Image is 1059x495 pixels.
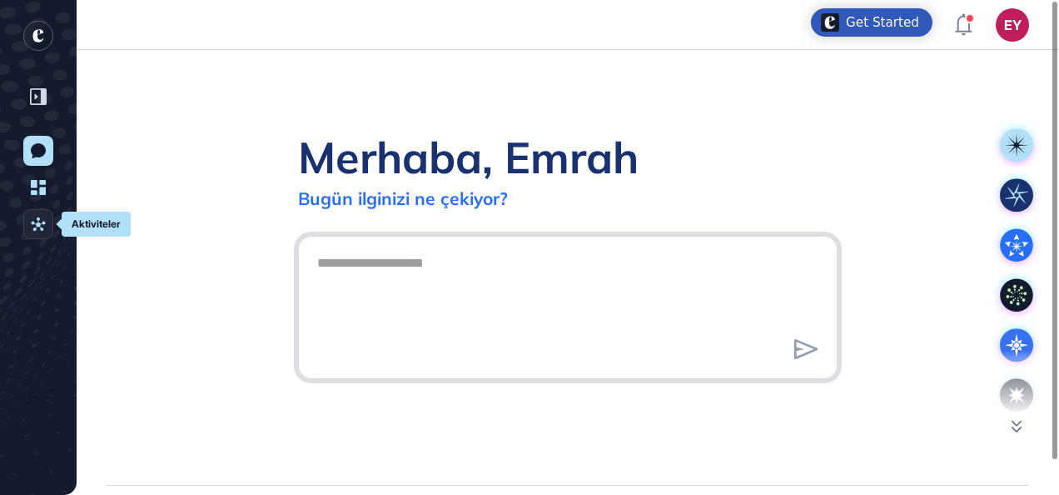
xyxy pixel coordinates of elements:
div: Get Started [846,14,919,31]
button: EY [996,8,1029,42]
img: launcher-image-alternative-text [821,13,839,32]
div: Merhaba, Emrah [298,130,639,184]
div: entrapeer-logo [23,21,53,51]
div: Open Get Started checklist [811,8,932,37]
a: Aktiviteler [23,209,53,239]
div: Bugün ilginizi ne çekiyor? [298,187,508,209]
